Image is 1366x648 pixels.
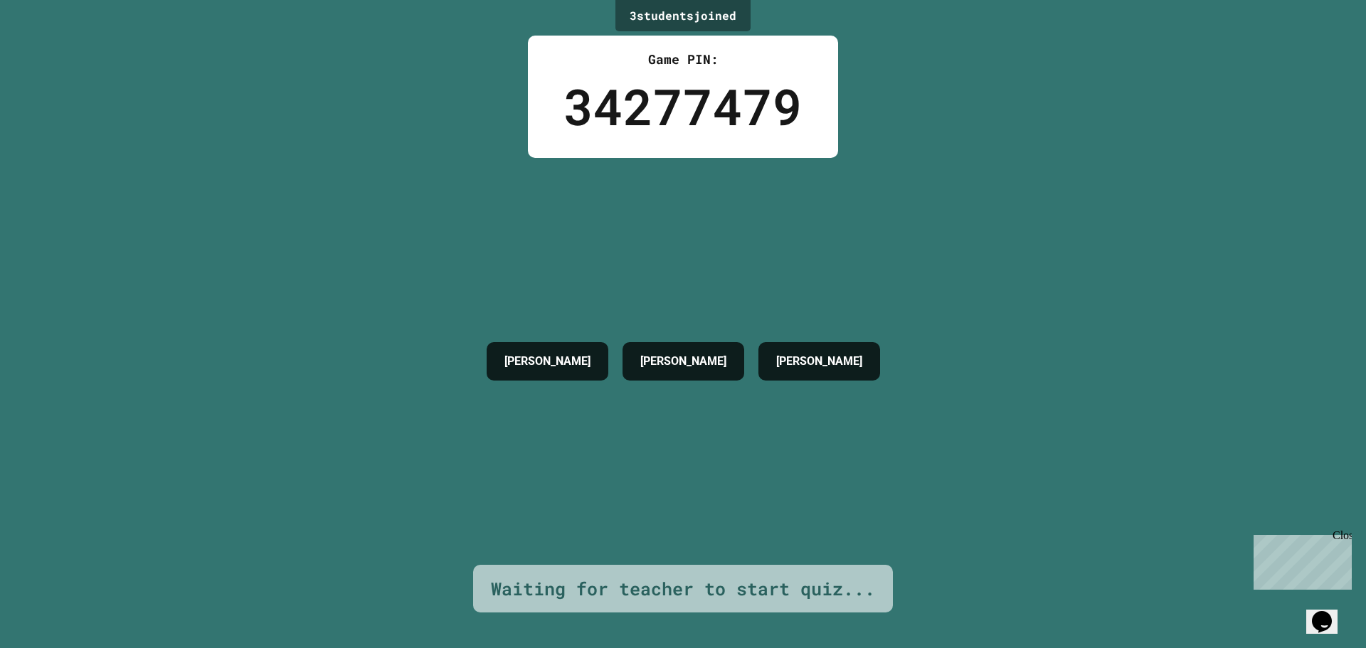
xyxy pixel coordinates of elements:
h4: [PERSON_NAME] [640,353,726,370]
iframe: chat widget [1248,529,1352,590]
div: 34277479 [563,69,803,144]
div: Game PIN: [563,50,803,69]
h4: [PERSON_NAME] [776,353,862,370]
div: Waiting for teacher to start quiz... [491,575,875,602]
iframe: chat widget [1306,591,1352,634]
div: Chat with us now!Close [6,6,98,90]
h4: [PERSON_NAME] [504,353,591,370]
